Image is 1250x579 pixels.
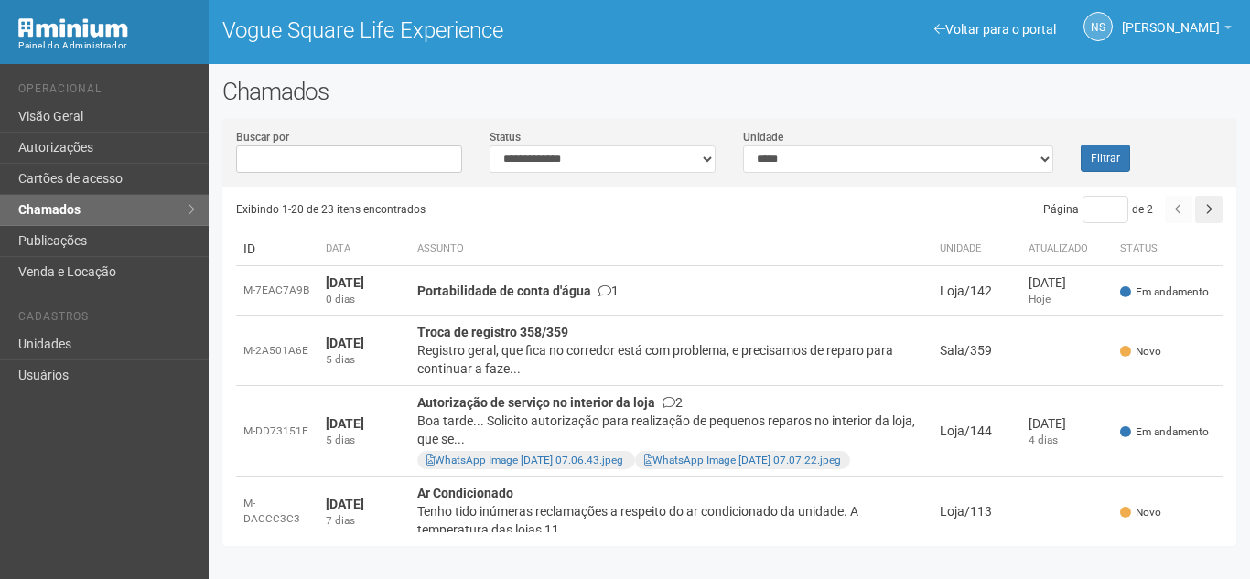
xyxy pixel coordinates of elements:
[326,433,403,448] div: 5 dias
[236,386,318,477] td: M-DD73151F
[663,395,683,410] span: 2
[326,336,364,350] strong: [DATE]
[417,412,925,448] div: Boa tarde... Solicito autorização para realização de pequenos reparos no interior da loja, que se...
[222,18,716,42] h1: Vogue Square Life Experience
[236,266,318,316] td: M-7EAC7A9B
[18,18,128,38] img: Minium
[1043,203,1153,216] span: Página de 2
[1081,145,1130,172] button: Filtrar
[326,292,403,307] div: 0 dias
[1029,434,1058,446] span: 4 dias
[410,232,932,266] th: Assunto
[1120,424,1209,440] span: Em andamento
[417,284,591,298] strong: Portabilidade de conta d'água
[1122,3,1220,35] span: Nicolle Silva
[18,310,195,329] li: Cadastros
[326,352,403,368] div: 5 dias
[1113,232,1223,266] th: Status
[932,316,1021,386] td: Sala/359
[236,477,318,547] td: M-DACCC3C3
[326,513,403,529] div: 7 dias
[1120,344,1161,359] span: Novo
[934,22,1056,37] a: Voltar para o portal
[1029,293,1051,306] span: Hoje
[222,78,1236,105] h2: Chamados
[932,386,1021,477] td: Loja/144
[236,196,730,223] div: Exibindo 1-20 de 23 itens encontrados
[417,486,513,500] strong: Ar Condicionado
[236,129,289,145] label: Buscar por
[932,232,1021,266] th: Unidade
[1122,23,1232,38] a: [PERSON_NAME]
[326,416,364,431] strong: [DATE]
[932,266,1021,316] td: Loja/142
[18,38,195,54] div: Painel do Administrador
[236,232,318,266] td: ID
[417,502,925,539] div: Tenho tido inúmeras reclamações a respeito do ar condicionado da unidade. A temperatura das lojas...
[326,497,364,511] strong: [DATE]
[417,325,568,339] strong: Troca de registro 358/359
[18,82,195,102] li: Operacional
[598,284,619,298] span: 1
[1021,232,1113,266] th: Atualizado
[743,129,783,145] label: Unidade
[1120,284,1209,300] span: Em andamento
[1120,505,1161,520] span: Novo
[1029,273,1105,292] div: [DATE]
[417,341,925,378] div: Registro geral, que fica no corredor está com problema, e precisamos de reparo para continuar a f...
[1029,414,1105,433] div: [DATE]
[417,395,655,410] strong: Autorização de serviço no interior da loja
[1083,12,1113,41] a: NS
[490,129,521,145] label: Status
[426,454,623,466] a: WhatsApp Image [DATE] 07.06.43.jpeg
[932,477,1021,547] td: Loja/113
[236,316,318,386] td: M-2A501A6E
[644,454,841,466] a: WhatsApp Image [DATE] 07.07.22.jpeg
[326,275,364,290] strong: [DATE]
[318,232,410,266] th: Data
